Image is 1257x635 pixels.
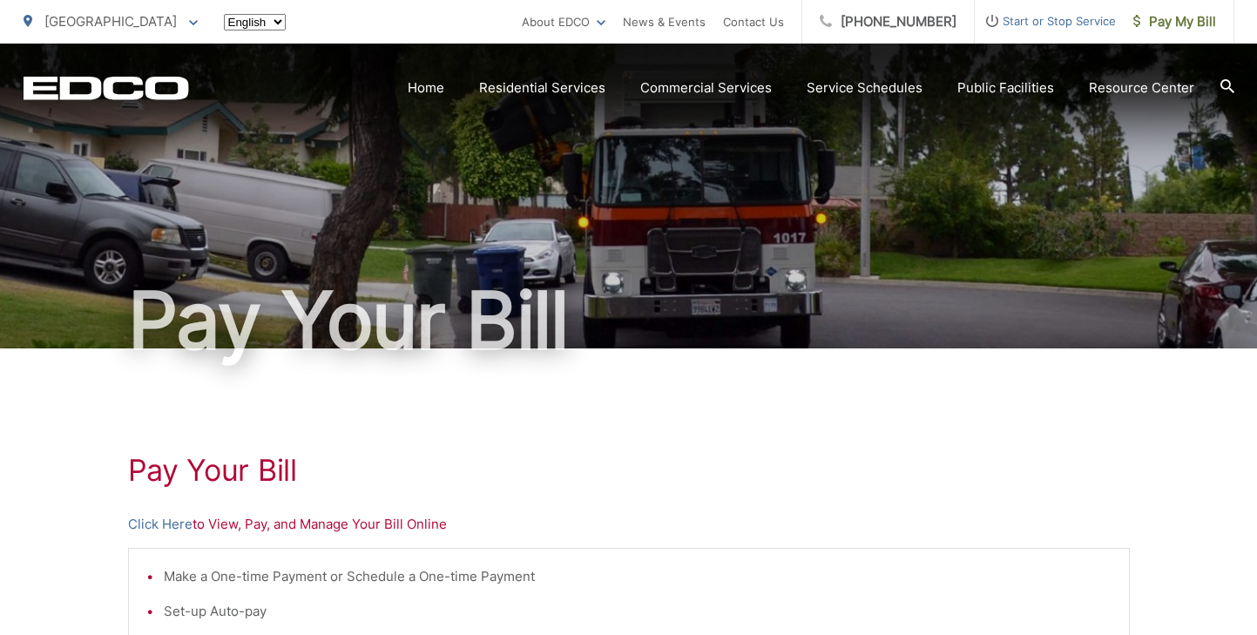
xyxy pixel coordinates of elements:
[807,78,922,98] a: Service Schedules
[623,11,706,32] a: News & Events
[128,453,1130,488] h1: Pay Your Bill
[44,13,177,30] span: [GEOGRAPHIC_DATA]
[24,76,189,100] a: EDCD logo. Return to the homepage.
[723,11,784,32] a: Contact Us
[479,78,605,98] a: Residential Services
[408,78,444,98] a: Home
[164,601,1112,622] li: Set-up Auto-pay
[1089,78,1194,98] a: Resource Center
[640,78,772,98] a: Commercial Services
[224,14,286,30] select: Select a language
[1133,11,1216,32] span: Pay My Bill
[522,11,605,32] a: About EDCO
[24,277,1234,364] h1: Pay Your Bill
[128,514,1130,535] p: to View, Pay, and Manage Your Bill Online
[128,514,193,535] a: Click Here
[957,78,1054,98] a: Public Facilities
[164,566,1112,587] li: Make a One-time Payment or Schedule a One-time Payment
